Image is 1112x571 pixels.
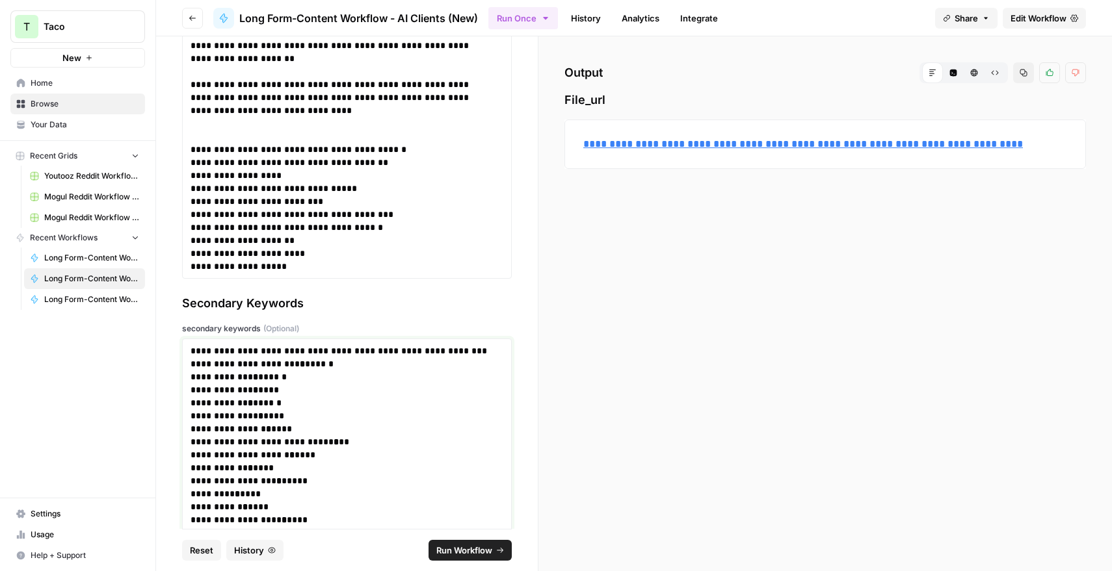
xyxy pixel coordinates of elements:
a: Long Form-Content Workflow - B2B Clients [24,247,145,268]
a: Long Form-Content Workflow - All Clients (New) [24,289,145,310]
a: Long Form-Content Workflow - AI Clients (New) [213,8,478,29]
a: Analytics [614,8,667,29]
button: Run Once [488,7,558,29]
div: Secondary Keywords [182,294,512,312]
span: Reset [190,544,213,557]
a: History [563,8,609,29]
a: Long Form-Content Workflow - AI Clients (New) [24,268,145,289]
span: Edit Workflow [1011,12,1066,25]
label: secondary keywords [182,323,512,335]
span: Mogul Reddit Workflow Grid (1) [44,191,139,203]
span: Long Form-Content Workflow - AI Clients (New) [239,10,478,26]
button: Share [935,8,998,29]
a: Settings [10,503,145,524]
span: Run Workflow [436,544,492,557]
span: Mogul Reddit Workflow Grid [44,212,139,223]
a: Usage [10,524,145,545]
span: T [23,19,30,34]
span: Recent Grids [30,150,77,162]
span: Long Form-Content Workflow - AI Clients (New) [44,273,139,285]
span: Home [31,77,139,89]
span: New [62,51,81,64]
span: Settings [31,508,139,520]
button: New [10,48,145,68]
span: Taco [44,20,122,33]
span: History [234,544,264,557]
button: Run Workflow [429,540,512,561]
a: Integrate [672,8,726,29]
span: Browse [31,98,139,110]
span: File_url [564,91,1086,109]
h2: Output [564,62,1086,83]
a: Edit Workflow [1003,8,1086,29]
span: Help + Support [31,550,139,561]
span: Long Form-Content Workflow - B2B Clients [44,252,139,264]
span: Recent Workflows [30,232,98,244]
button: Reset [182,540,221,561]
button: Help + Support [10,545,145,566]
span: Long Form-Content Workflow - All Clients (New) [44,294,139,305]
a: Mogul Reddit Workflow Grid (1) [24,186,145,207]
span: Your Data [31,119,139,131]
a: Youtooz Reddit Workflow Grid [24,166,145,186]
span: Usage [31,529,139,540]
button: History [226,540,284,561]
a: Mogul Reddit Workflow Grid [24,207,145,228]
span: (Optional) [263,323,299,335]
button: Recent Workflows [10,228,145,247]
a: Browse [10,94,145,114]
button: Recent Grids [10,146,145,166]
span: Youtooz Reddit Workflow Grid [44,170,139,182]
a: Your Data [10,114,145,135]
span: Share [955,12,978,25]
button: Workspace: Taco [10,10,145,43]
a: Home [10,73,145,94]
